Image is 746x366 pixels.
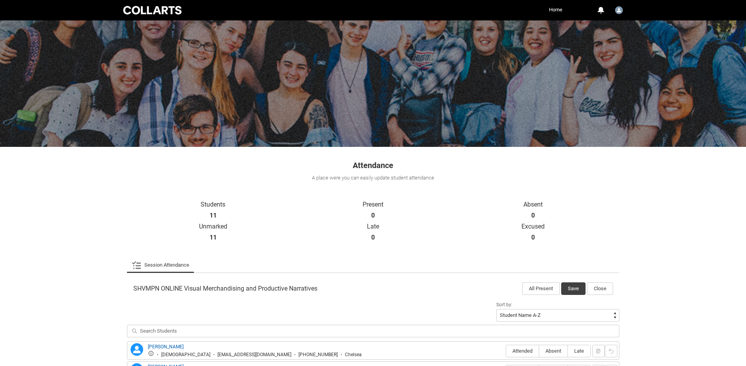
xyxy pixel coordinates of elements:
[131,343,143,356] lightning-icon: Chelsea Jansen
[547,4,564,16] a: Home
[210,212,217,220] strong: 11
[531,212,535,220] strong: 0
[298,352,338,358] div: [PHONE_NUMBER]
[453,201,613,209] p: Absent
[613,3,625,16] button: User Profile Sally.Roberts
[615,6,623,14] img: Sally.Roberts
[126,174,620,182] div: A place were you can easily update student attendance
[605,345,617,357] button: Reset
[371,234,375,242] strong: 0
[293,201,453,209] p: Present
[353,161,393,170] span: Attendance
[127,325,619,337] input: Search Students
[496,302,512,307] span: Sort by:
[133,285,317,293] span: SHVMPN ONLINE Visual Merchandising and Productive Narratives
[522,282,560,295] button: All Present
[148,344,184,350] a: [PERSON_NAME]
[345,352,362,358] div: Chelsea
[210,234,217,242] strong: 11
[561,282,586,295] button: Save
[453,223,613,231] p: Excused
[133,223,293,231] p: Unmarked
[371,212,375,220] strong: 0
[127,257,194,273] li: Session Attendance
[133,201,293,209] p: Students
[531,234,535,242] strong: 0
[506,348,539,354] span: Attended
[568,348,590,354] span: Late
[293,223,453,231] p: Late
[161,352,210,358] div: [DEMOGRAPHIC_DATA]
[217,352,291,358] div: [EMAIL_ADDRESS][DOMAIN_NAME]
[132,257,189,273] a: Session Attendance
[587,282,613,295] button: Close
[539,348,567,354] span: Absent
